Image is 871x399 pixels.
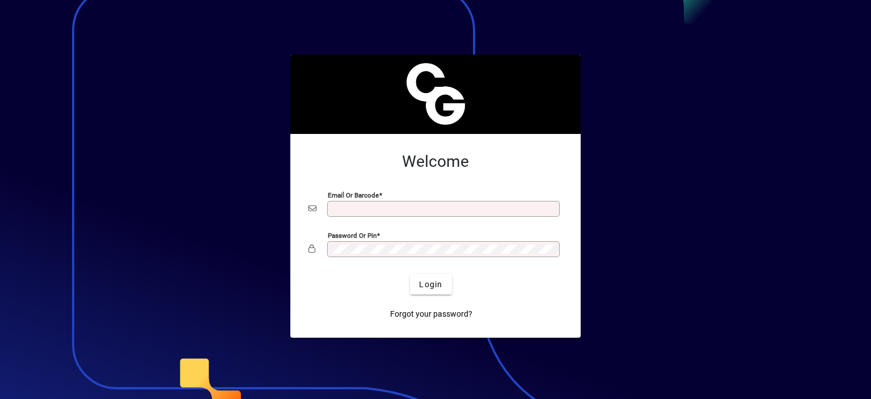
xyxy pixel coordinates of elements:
[308,152,563,171] h2: Welcome
[328,191,379,199] mat-label: Email or Barcode
[410,274,451,295] button: Login
[328,232,377,240] mat-label: Password or Pin
[419,279,442,291] span: Login
[390,308,472,320] span: Forgot your password?
[386,304,477,324] a: Forgot your password?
